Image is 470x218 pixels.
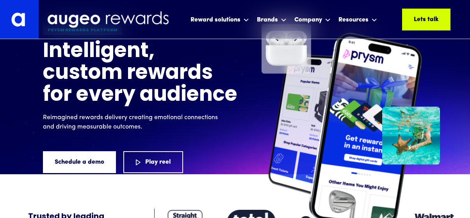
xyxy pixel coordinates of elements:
[43,41,238,107] h1: Intelligent, custom rewards for every audience
[294,15,322,25] div: Company
[338,15,369,25] div: Resources
[123,151,183,173] a: Play reel
[402,9,450,30] a: Lets talk
[189,9,251,30] div: Reward solutions
[257,15,278,25] div: Brands
[336,9,379,30] div: Resources
[43,151,116,173] a: Schedule a demo
[292,9,333,30] div: Company
[43,113,223,132] p: Reimagined rewards delivery creating emotional connections and driving measurable outcomes.
[255,9,288,30] div: Brands
[190,15,240,25] div: Reward solutions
